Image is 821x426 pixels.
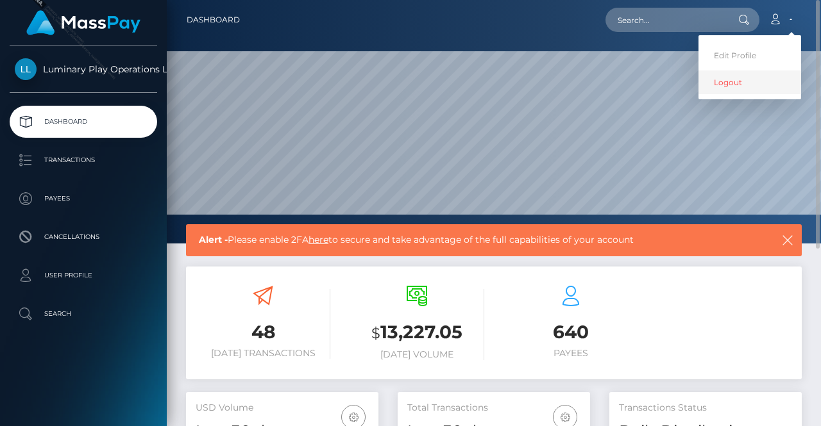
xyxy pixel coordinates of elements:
[10,144,157,176] a: Transactions
[15,227,152,247] p: Cancellations
[15,266,152,285] p: User Profile
[15,151,152,170] p: Transactions
[10,221,157,253] a: Cancellations
[698,70,801,94] a: Logout
[10,298,157,330] a: Search
[605,8,726,32] input: Search...
[350,349,484,360] h6: [DATE] Volume
[350,320,484,346] h3: 13,227.05
[10,63,157,75] span: Luminary Play Operations Limited
[309,234,328,245] a: here
[619,402,792,414] h5: Transactions Status
[10,183,157,215] a: Payees
[187,6,240,33] a: Dashboard
[15,189,152,208] p: Payees
[371,324,380,342] small: $
[504,320,638,345] h3: 640
[698,44,801,67] a: Edit Profile
[26,10,140,35] img: MassPay Logo
[199,234,228,245] b: Alert -
[199,233,724,247] span: Please enable 2FA to secure and take advantage of the full capabilities of your account
[196,348,330,359] h6: [DATE] Transactions
[15,58,37,80] img: Luminary Play Operations Limited
[15,304,152,324] p: Search
[10,106,157,138] a: Dashboard
[15,112,152,131] p: Dashboard
[10,259,157,291] a: User Profile
[196,320,330,345] h3: 48
[504,348,638,359] h6: Payees
[407,402,580,414] h5: Total Transactions
[196,402,369,414] h5: USD Volume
